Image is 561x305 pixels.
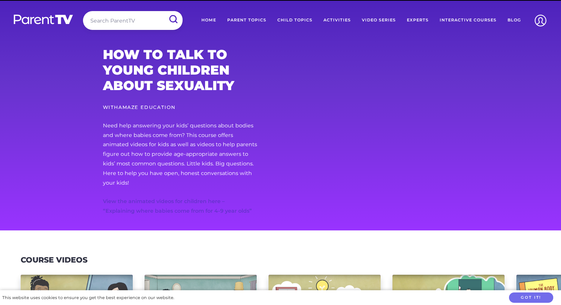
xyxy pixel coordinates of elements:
a: Video Series [356,11,401,30]
a: Child Topics [272,11,318,30]
a: Activities [318,11,356,30]
img: parenttv-logo-white.4c85aaf.svg [13,14,74,25]
h2: How to talk to young children about sexuality [103,47,257,94]
a: Blog [502,11,526,30]
a: View the animated videos for children here – “Explaining where babies come from for 4-9 year olds” [103,198,252,214]
a: Interactive Courses [434,11,502,30]
div: This website uses cookies to ensure you get the best experience on our website. [2,294,174,302]
img: Account [531,11,550,30]
a: Amaze Education [118,104,176,110]
p: Need help answering your kids’ questions about bodies and where babies come from? This course off... [103,121,257,188]
h3: Course Videos [21,256,87,265]
button: Got it! [509,292,553,303]
a: Parent Topics [222,11,272,30]
a: Home [196,11,222,30]
input: Search ParentTV [83,11,183,30]
a: Experts [401,11,434,30]
input: Submit [163,11,183,28]
small: With [103,104,176,110]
